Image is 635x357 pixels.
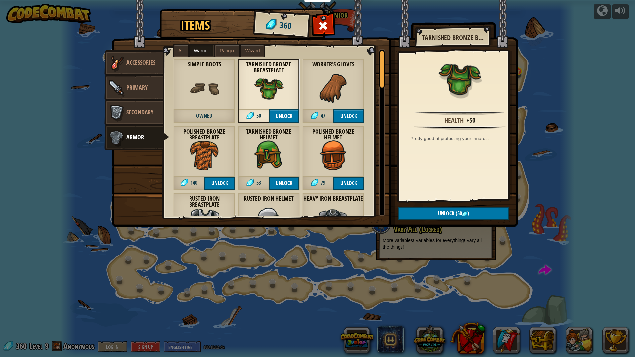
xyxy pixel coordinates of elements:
[311,112,318,119] img: gem.png
[438,57,481,100] img: portrait.png
[318,208,348,237] img: portrait.png
[220,48,235,53] span: Ranger
[333,109,364,123] button: Unlock
[238,195,300,202] strong: Rusted Iron Helmet
[321,112,325,119] span: 47
[238,61,300,74] strong: Tarnished Bronze Breastplate
[321,179,325,186] span: 79
[410,135,512,142] div: Pretty good at protecting your innards.
[302,61,364,68] strong: Worker's Gloves
[106,78,126,98] img: item-icon-primary.png
[245,48,260,53] span: Wizard
[414,126,506,130] img: hr.png
[104,124,169,151] a: Armor
[126,83,148,92] span: Primary
[269,109,299,123] button: Unlock
[106,128,126,147] img: item-icon-armor.png
[173,128,235,141] strong: Polished Bronze Breastplate
[238,128,300,141] strong: Tarnished Bronze Helmet
[302,128,364,141] strong: Polished Bronze Helmet
[178,48,184,53] span: All
[204,177,235,190] button: Unlock
[422,34,484,41] h2: Tarnished Bronze Breastplate
[246,179,254,186] img: gem.png
[254,73,284,103] img: portrait.png
[333,177,364,190] button: Unlock
[256,179,261,186] span: 53
[467,210,469,217] span: )
[466,116,475,125] div: +50
[104,50,163,76] a: Accessories
[398,207,509,220] button: Unlock(50)
[311,179,318,186] img: gem.png
[190,179,197,186] span: 140
[269,177,299,190] button: Unlock
[414,111,506,115] img: hr.png
[279,19,292,32] span: 360
[254,140,284,170] img: portrait.png
[256,112,261,119] span: 50
[438,210,454,217] span: Unlock
[126,133,144,141] span: Armor
[173,195,235,208] strong: Rusted Iron Breastplate
[194,48,209,53] span: Warrior
[104,99,163,126] a: Secondary
[246,112,254,119] img: gem.png
[173,109,235,123] span: Owned
[454,210,462,217] span: (50
[106,103,126,123] img: item-icon-secondary.png
[318,140,348,170] img: portrait.png
[104,75,163,101] a: Primary
[302,195,364,202] strong: Heavy Iron Breastplate
[254,208,284,237] img: portrait.png
[190,140,219,170] img: portrait.png
[126,108,153,116] span: Secondary
[181,19,210,32] h1: Items
[173,61,235,68] strong: Simple Boots
[181,179,188,186] img: gem.png
[318,73,348,103] img: portrait.png
[190,73,219,103] img: portrait.png
[462,211,467,217] img: gem.png
[106,53,126,73] img: item-icon-accessories.png
[126,59,155,67] span: Accessories
[444,116,464,125] div: Health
